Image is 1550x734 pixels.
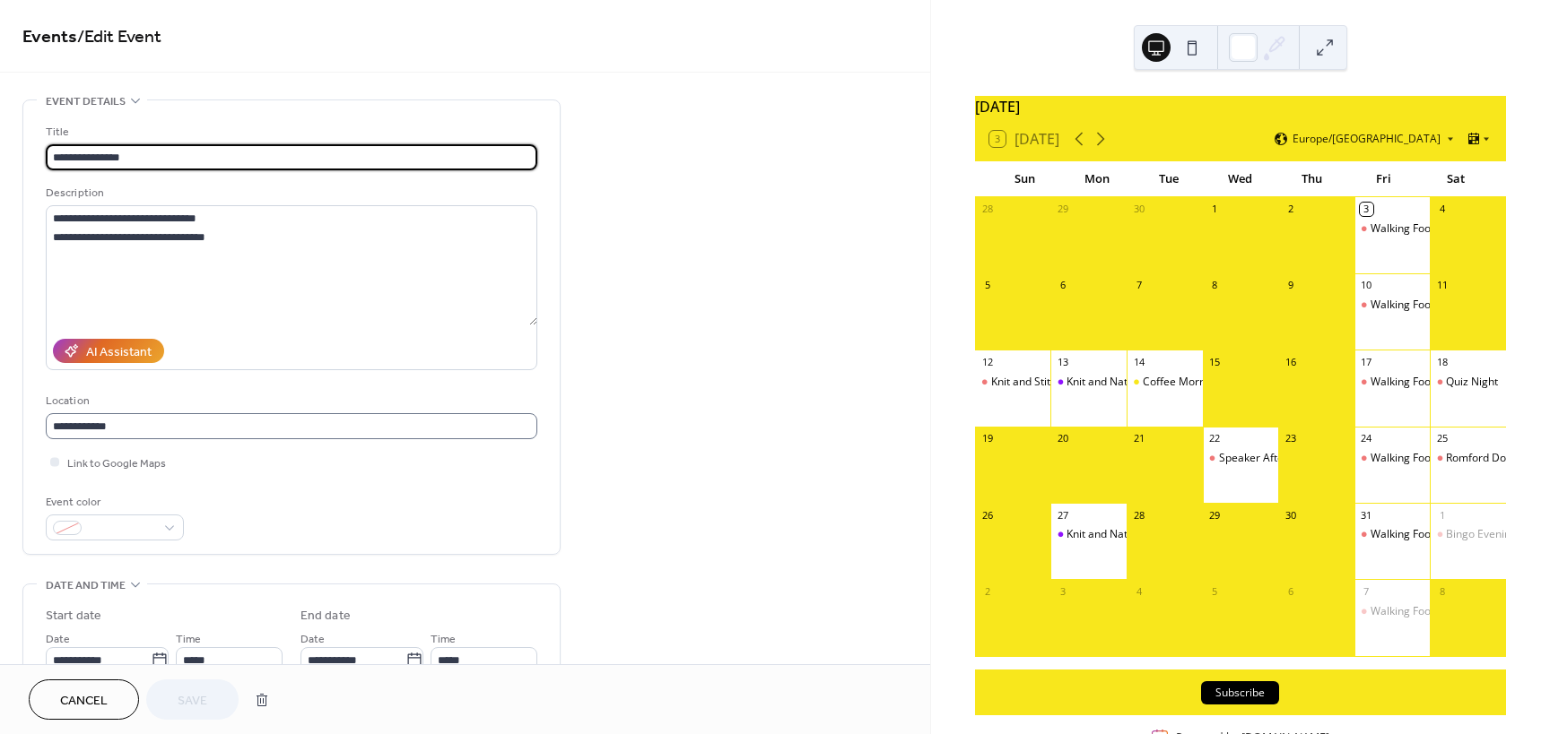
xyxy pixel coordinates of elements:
[1208,203,1222,216] div: 1
[1360,508,1373,522] div: 31
[1132,279,1145,292] div: 7
[980,432,994,445] div: 19
[1435,432,1449,445] div: 25
[1056,432,1069,445] div: 20
[1056,279,1069,292] div: 6
[1446,375,1498,390] div: Quiz Night
[1371,451,1452,466] div: Walking Football
[1205,161,1276,197] div: Wed
[1203,451,1279,466] div: Speaker Afternoon - April Young Weeley Vet
[1293,134,1441,144] span: Europe/[GEOGRAPHIC_DATA]
[1284,355,1297,368] div: 16
[1371,375,1452,390] div: Walking Football
[1208,432,1222,445] div: 22
[1061,161,1133,197] div: Mon
[46,630,70,649] span: Date
[1430,375,1506,390] div: Quiz Night
[980,203,994,216] div: 28
[1132,508,1145,522] div: 28
[1360,432,1373,445] div: 24
[1056,508,1069,522] div: 27
[1284,508,1297,522] div: 30
[176,630,201,649] span: Time
[1354,451,1431,466] div: Walking Football
[1284,584,1297,598] div: 6
[431,630,456,649] span: Time
[980,584,994,598] div: 2
[1420,161,1492,197] div: Sat
[53,339,164,363] button: AI Assistant
[1067,527,1142,542] div: Knit and Natter
[1208,279,1222,292] div: 8
[1435,508,1449,522] div: 1
[1056,355,1069,368] div: 13
[1435,355,1449,368] div: 18
[86,343,152,362] div: AI Assistant
[980,279,994,292] div: 5
[1354,604,1431,619] div: Walking Football
[1360,584,1373,598] div: 7
[1050,527,1127,542] div: Knit and Natter
[1056,203,1069,216] div: 29
[1132,432,1145,445] div: 21
[1208,508,1222,522] div: 29
[22,20,77,55] a: Events
[1354,375,1431,390] div: Walking Football
[46,92,126,111] span: Event details
[1354,298,1431,313] div: Walking Football
[1067,375,1142,390] div: Knit and Natter
[1201,681,1279,704] button: Subscribe
[46,493,180,512] div: Event color
[46,576,126,595] span: Date and time
[1284,279,1297,292] div: 9
[1371,527,1452,542] div: Walking Football
[46,392,534,410] div: Location
[60,692,108,711] span: Cancel
[1371,604,1452,619] div: Walking Football
[1354,221,1431,237] div: Walking Football
[1435,584,1449,598] div: 8
[1208,584,1222,598] div: 5
[1284,432,1297,445] div: 23
[1132,584,1145,598] div: 4
[1354,527,1431,542] div: Walking Football
[1348,161,1420,197] div: Fri
[1133,161,1205,197] div: Tue
[1435,279,1449,292] div: 11
[1127,375,1203,390] div: Coffee Morning
[1208,355,1222,368] div: 15
[29,679,139,720] button: Cancel
[1430,527,1506,542] div: Bingo Evening with Fish and Chips
[991,375,1092,390] div: Knit and Stitch Show
[1219,451,1425,466] div: Speaker Afternoon - [PERSON_NAME] Vet
[1435,203,1449,216] div: 4
[1284,203,1297,216] div: 2
[77,20,161,55] span: / Edit Event
[989,161,1061,197] div: Sun
[1056,584,1069,598] div: 3
[975,375,1051,390] div: Knit and Stitch Show
[1360,203,1373,216] div: 3
[1360,279,1373,292] div: 10
[300,630,325,649] span: Date
[300,607,351,626] div: End date
[1371,298,1452,313] div: Walking Football
[1430,451,1506,466] div: Romford Dogs Outing
[1132,355,1145,368] div: 14
[975,96,1506,117] div: [DATE]
[1050,375,1127,390] div: Knit and Natter
[1276,161,1348,197] div: Thu
[46,184,534,203] div: Description
[1143,375,1221,390] div: Coffee Morning
[1360,355,1373,368] div: 17
[980,355,994,368] div: 12
[67,454,166,473] span: Link to Google Maps
[46,123,534,142] div: Title
[1132,203,1145,216] div: 30
[980,508,994,522] div: 26
[1371,221,1452,237] div: Walking Football
[46,607,101,626] div: Start date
